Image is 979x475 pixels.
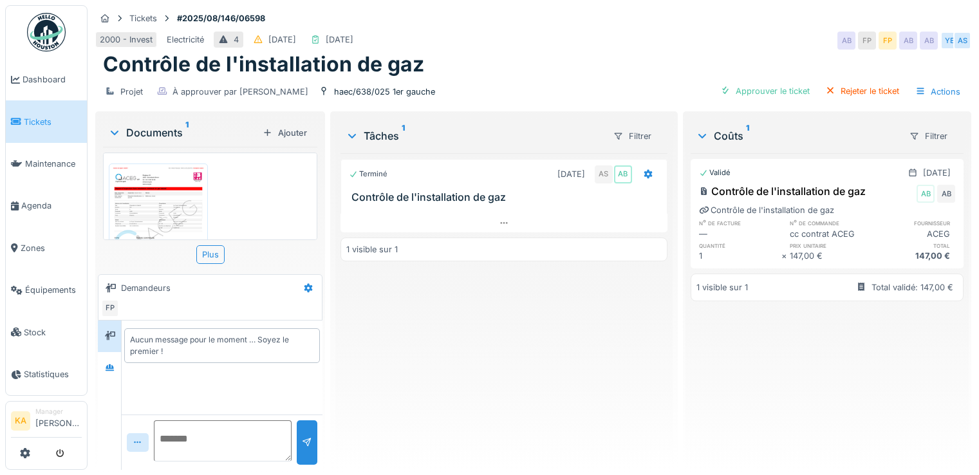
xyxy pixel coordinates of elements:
h6: quantité [699,241,782,250]
a: KA Manager[PERSON_NAME] [11,407,82,438]
sup: 1 [185,125,189,140]
a: Agenda [6,185,87,227]
h1: Contrôle de l'installation de gaz [103,52,424,77]
h6: prix unitaire [790,241,873,250]
a: Statistiques [6,353,87,395]
div: AS [953,32,971,50]
div: Aucun message pour le moment … Soyez le premier ! [130,334,314,357]
div: Rejeter le ticket [820,82,904,100]
div: AS [595,165,613,183]
div: Contrôle de l'installation de gaz [699,204,834,216]
div: AB [937,185,955,203]
div: AB [837,32,855,50]
sup: 1 [746,128,749,144]
span: Dashboard [23,73,82,86]
div: AB [920,32,938,50]
div: YE [940,32,958,50]
div: 1 visible sur 1 [696,281,748,293]
div: Manager [35,407,82,416]
div: [DATE] [557,168,585,180]
div: 1 visible sur 1 [346,243,398,256]
sup: 1 [402,128,405,144]
span: Agenda [21,200,82,212]
a: Dashboard [6,59,87,100]
div: × [781,250,790,262]
div: — [699,228,782,240]
span: Stock [24,326,82,339]
div: FP [879,32,897,50]
div: Validé [699,167,731,178]
div: Ajouter [257,124,312,142]
strong: #2025/08/146/06598 [172,12,270,24]
div: haec/638/025 1er gauche [334,86,435,98]
div: Documents [108,125,257,140]
div: 147,00 € [790,250,873,262]
div: [DATE] [268,33,296,46]
a: Équipements [6,269,87,311]
div: ACEG [872,228,955,240]
img: Badge_color-CXgf-gQk.svg [27,13,66,51]
div: Tâches [346,128,602,144]
span: Statistiques [24,368,82,380]
span: Équipements [25,284,82,296]
a: Zones [6,227,87,269]
h6: total [872,241,955,250]
div: cc contrat ACEG [790,228,873,240]
div: [DATE] [923,167,951,179]
div: Filtrer [904,127,953,145]
img: akd4zemwzlme60v5b3suietzq4pe [112,167,205,297]
div: Contrôle de l'installation de gaz [699,183,866,199]
span: Zones [21,242,82,254]
div: 4 [234,33,239,46]
div: 147,00 € [872,250,955,262]
h6: n° de commande [790,219,873,227]
div: AB [614,165,632,183]
div: Demandeurs [121,282,171,294]
div: À approuver par [PERSON_NAME] [172,86,308,98]
div: 2000 - Invest [100,33,153,46]
div: Electricité [167,33,204,46]
div: Projet [120,86,143,98]
span: Maintenance [25,158,82,170]
div: FP [858,32,876,50]
h6: fournisseur [872,219,955,227]
a: Maintenance [6,143,87,185]
div: [DATE] [326,33,353,46]
div: Approuver le ticket [715,82,815,100]
div: FP [101,299,119,317]
a: Tickets [6,100,87,142]
div: Coûts [696,128,899,144]
li: [PERSON_NAME] [35,407,82,434]
h6: n° de facture [699,219,782,227]
div: AB [899,32,917,50]
div: AB [917,185,935,203]
div: 1 [699,250,782,262]
li: KA [11,411,30,431]
div: Total validé: 147,00 € [872,281,953,293]
h3: Contrôle de l'installation de gaz [351,191,662,203]
div: Terminé [349,169,387,180]
div: Plus [196,245,225,264]
a: Stock [6,311,87,353]
div: Tickets [129,12,157,24]
span: Tickets [24,116,82,128]
div: Filtrer [608,127,657,145]
div: Actions [909,82,966,101]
